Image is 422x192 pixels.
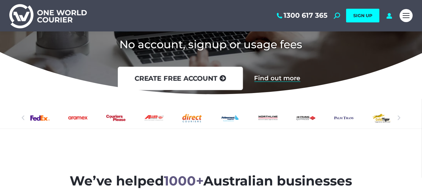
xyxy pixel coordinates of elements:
[258,107,277,129] div: 11 / 25
[106,107,126,129] a: Couriers Please logo
[118,67,243,90] a: create free account
[17,37,405,52] h2: No account, signup or usage fees
[353,13,372,18] span: SIGN UP
[68,107,88,129] a: Aramex_logo
[400,9,413,22] a: Mobile menu icon
[296,107,316,129] div: 12 / 25
[276,12,327,20] a: 1300 617 365
[30,107,392,129] div: Slides
[372,107,392,129] div: 14 / 25
[182,107,202,129] div: 9 / 25
[30,107,50,129] div: 5 / 25
[372,107,392,129] a: gb
[334,107,354,129] a: Palm-Trans-logo_x2-1
[144,107,164,129] a: Allied Express logo
[296,107,316,129] a: Hi-Trans_logo
[106,107,126,129] div: 7 / 25
[254,75,300,82] a: Find out more
[220,107,239,129] a: Followmont transoirt web logo
[182,107,202,129] a: Direct Couriers logo
[144,107,164,129] div: 8 / 25
[68,107,88,129] div: 6 / 25
[220,107,239,129] div: 10 / 25
[30,107,50,129] a: FedEx logo
[164,173,204,189] span: 1000+
[9,3,87,28] img: One World Courier
[258,107,277,129] a: Northline logo
[334,107,354,129] div: 13 / 25
[346,9,379,22] a: SIGN UP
